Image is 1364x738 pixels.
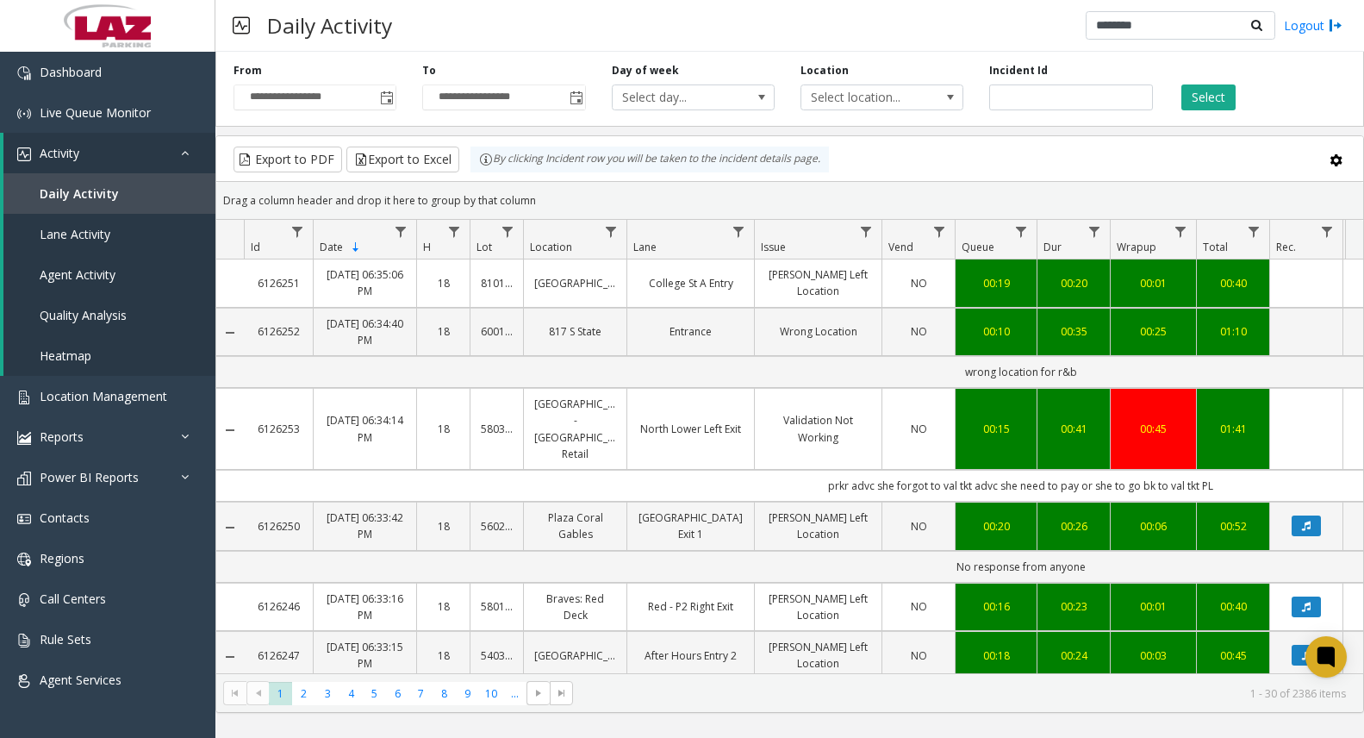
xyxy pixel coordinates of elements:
[534,396,616,462] a: [GEOGRAPHIC_DATA] - [GEOGRAPHIC_DATA] Retail
[532,686,545,700] span: Go to the next page
[966,647,1026,664] a: 00:18
[17,431,31,445] img: 'icon'
[40,591,106,607] span: Call Centers
[1284,16,1342,34] a: Logout
[928,220,951,243] a: Vend Filter Menu
[17,674,31,688] img: 'icon'
[443,220,466,243] a: H Filter Menu
[530,240,572,254] span: Location
[893,647,944,664] a: NO
[765,323,871,340] a: Wrong Location
[476,240,492,254] span: Lot
[638,323,744,340] a: Entrance
[40,145,79,161] span: Activity
[17,107,31,121] img: 'icon'
[534,510,616,542] a: Plaza Coral Gables
[427,323,459,340] a: 18
[433,682,456,705] span: Page 8
[1048,647,1099,664] a: 00:24
[481,647,513,664] a: 540360
[233,4,250,47] img: pageIcon
[1207,598,1259,615] div: 00:40
[3,295,215,335] a: Quality Analysis
[1181,84,1236,110] button: Select
[17,147,31,161] img: 'icon'
[855,220,878,243] a: Issue Filter Menu
[1121,323,1186,340] a: 00:25
[17,553,31,566] img: 'icon'
[765,591,871,623] a: [PERSON_NAME] Left Location
[216,650,244,664] a: Collapse Details
[40,510,90,526] span: Contacts
[269,682,292,705] span: Page 1
[765,412,871,445] a: Validation Not Working
[40,388,167,404] span: Location Management
[216,521,244,535] a: Collapse Details
[40,428,84,445] span: Reports
[427,275,459,291] a: 18
[1207,323,1259,340] a: 01:10
[456,682,479,705] span: Page 9
[893,518,944,535] a: NO
[633,240,657,254] span: Lane
[339,682,363,705] span: Page 4
[40,469,139,485] span: Power BI Reports
[1048,598,1099,615] div: 00:23
[1048,518,1099,535] div: 00:26
[765,639,871,672] a: [PERSON_NAME] Left Location
[3,214,215,254] a: Lane Activity
[40,550,84,566] span: Regions
[555,686,569,700] span: Go to the last page
[534,323,616,340] a: 817 S State
[1316,220,1339,243] a: Rec. Filter Menu
[251,240,260,254] span: Id
[1329,16,1342,34] img: logout
[254,421,302,437] a: 6126253
[3,254,215,295] a: Agent Activity
[566,85,585,109] span: Toggle popup
[427,647,459,664] a: 18
[254,323,302,340] a: 6126252
[1207,647,1259,664] div: 00:45
[258,4,401,47] h3: Daily Activity
[409,682,433,705] span: Page 7
[234,63,262,78] label: From
[3,335,215,376] a: Heatmap
[911,422,927,436] span: NO
[1121,421,1186,437] a: 00:45
[583,686,1346,701] kendo-pager-info: 1 - 30 of 2386 items
[479,153,493,166] img: infoIcon.svg
[613,85,742,109] span: Select day...
[17,472,31,485] img: 'icon'
[286,220,309,243] a: Id Filter Menu
[17,634,31,647] img: 'icon'
[966,323,1026,340] a: 00:10
[1207,421,1259,437] a: 01:41
[966,421,1026,437] div: 00:15
[216,220,1363,673] div: Data table
[3,173,215,214] a: Daily Activity
[534,591,616,623] a: Braves: Red Deck
[1121,647,1186,664] a: 00:03
[423,240,431,254] span: H
[40,104,151,121] span: Live Queue Monitor
[40,266,115,283] span: Agent Activity
[550,681,573,705] span: Go to the last page
[1121,275,1186,291] div: 00:01
[422,63,436,78] label: To
[503,682,526,705] span: Page 11
[320,240,343,254] span: Date
[727,220,751,243] a: Lane Filter Menu
[966,518,1026,535] div: 00:20
[349,241,363,254] span: Sortable
[1048,323,1099,340] a: 00:35
[481,323,513,340] a: 600118
[324,412,406,445] a: [DATE] 06:34:14 PM
[1121,598,1186,615] a: 00:01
